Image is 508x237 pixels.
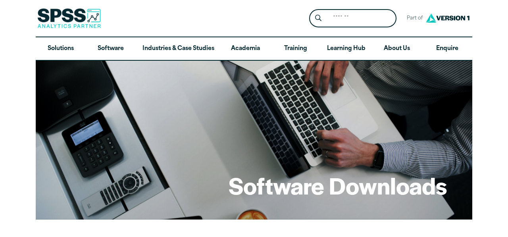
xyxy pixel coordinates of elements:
[136,37,221,60] a: Industries & Case Studies
[372,37,422,60] a: About Us
[321,37,372,60] a: Learning Hub
[86,37,136,60] a: Software
[271,37,321,60] a: Training
[422,37,472,60] a: Enquire
[37,8,101,28] img: SPSS Analytics Partner
[229,170,447,201] h1: Software Downloads
[315,15,321,21] svg: Search magnifying glass icon
[221,37,271,60] a: Academia
[309,9,396,28] form: Site Header Search Form
[403,13,424,24] span: Part of
[424,11,471,25] img: Version1 Logo
[36,37,86,60] a: Solutions
[36,37,472,60] nav: Desktop version of site main menu
[311,11,326,26] button: Search magnifying glass icon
